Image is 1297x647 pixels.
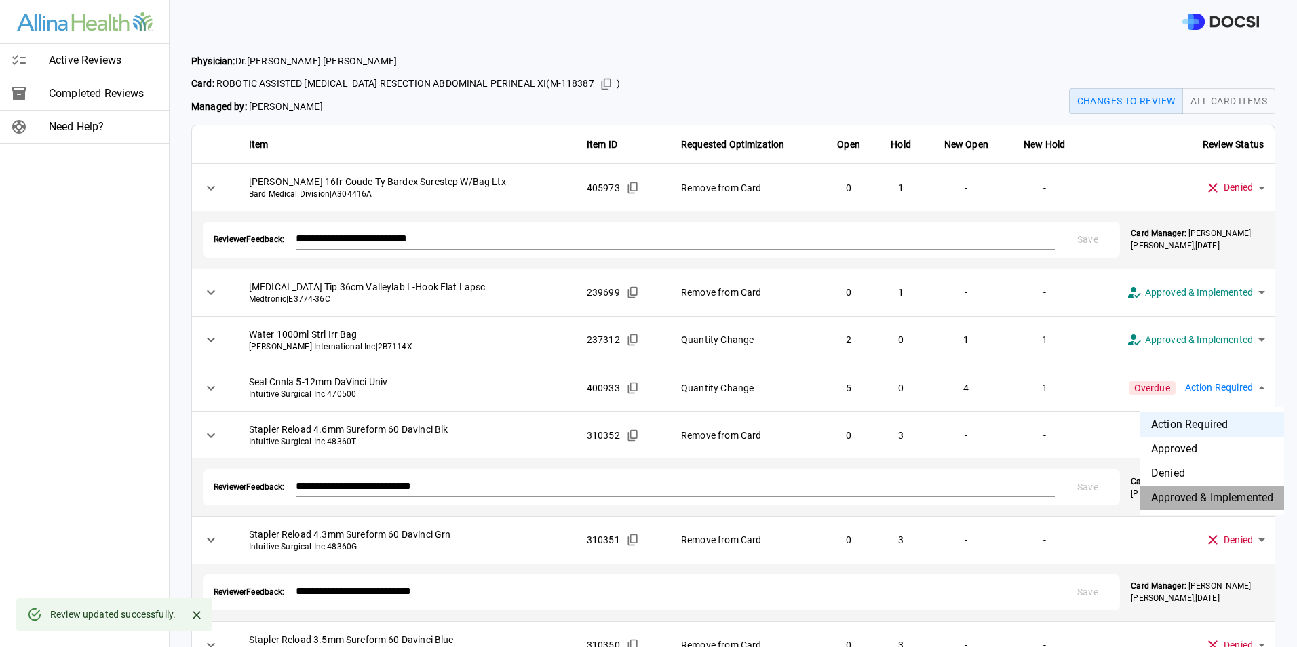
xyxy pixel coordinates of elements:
[1140,486,1284,510] li: Approved & Implemented
[187,605,207,625] button: Close
[50,602,176,627] div: Review updated successfully.
[1140,461,1284,486] li: Denied
[1140,437,1284,461] li: Approved
[1140,412,1284,437] li: Action Required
